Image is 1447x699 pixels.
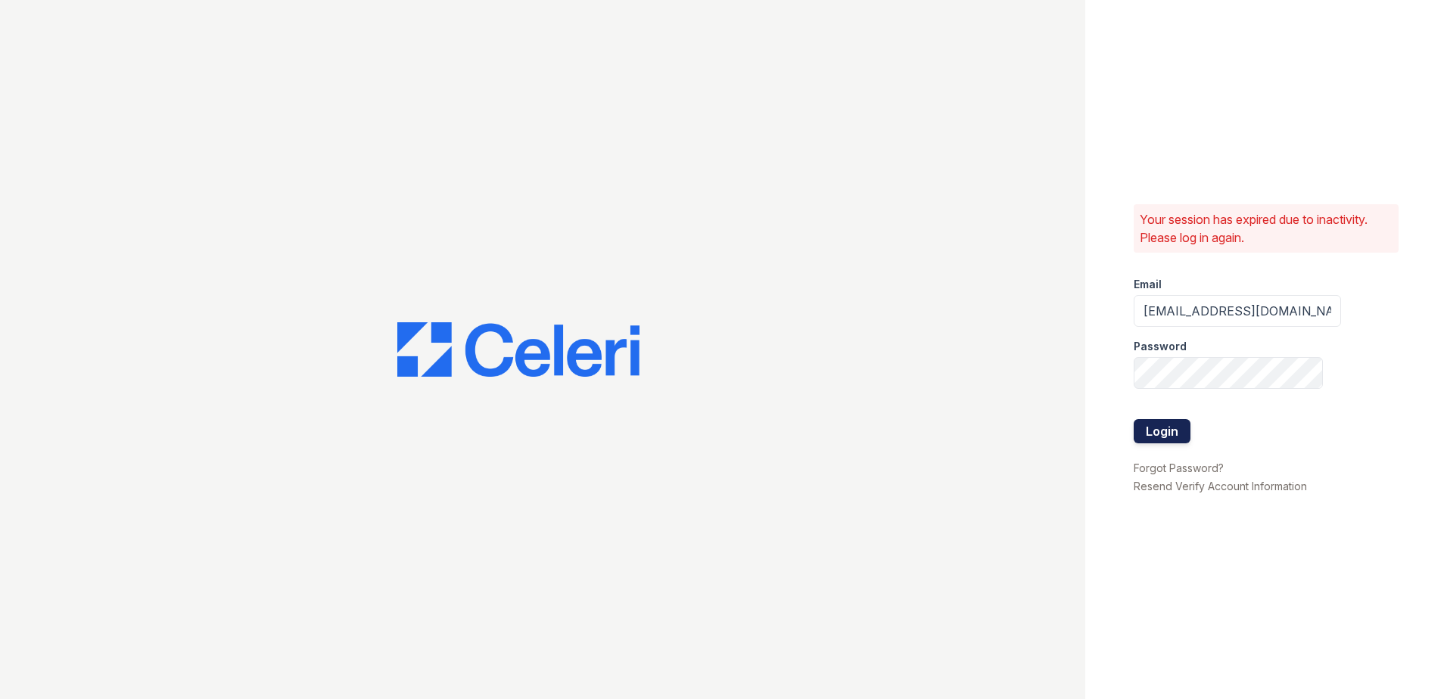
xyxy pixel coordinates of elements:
[1134,277,1162,292] label: Email
[1140,210,1393,247] p: Your session has expired due to inactivity. Please log in again.
[1134,339,1187,354] label: Password
[397,322,639,377] img: CE_Logo_Blue-a8612792a0a2168367f1c8372b55b34899dd931a85d93a1a3d3e32e68fde9ad4.png
[1134,419,1190,443] button: Login
[1134,480,1307,492] a: Resend Verify Account Information
[1134,461,1224,474] a: Forgot Password?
